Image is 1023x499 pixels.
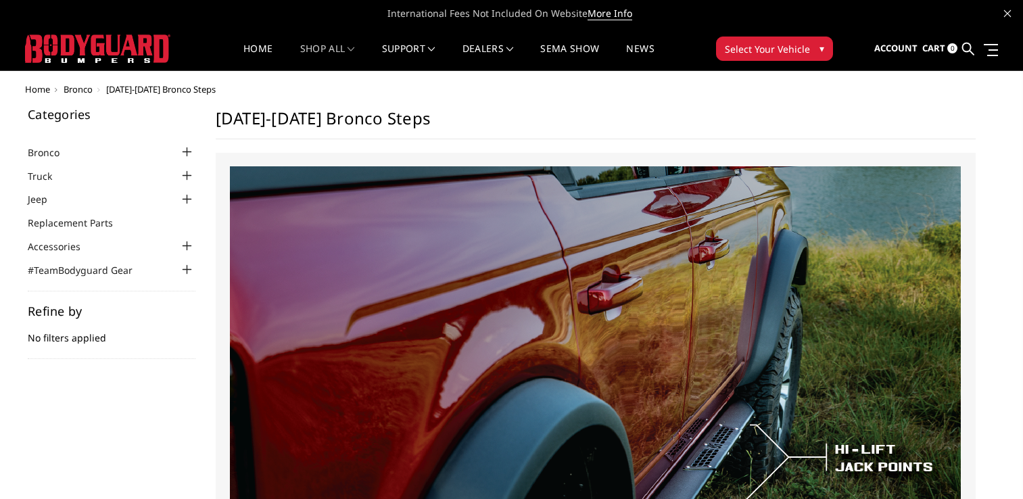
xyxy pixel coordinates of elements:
a: Bronco [64,83,93,95]
span: Select Your Vehicle [725,42,810,56]
button: Select Your Vehicle [716,37,833,61]
a: Account [874,30,918,67]
h1: [DATE]-[DATE] Bronco Steps [216,108,976,139]
span: ▾ [819,41,824,55]
h5: Refine by [28,305,195,317]
a: Truck [28,169,69,183]
img: BODYGUARD BUMPERS [25,34,170,63]
a: Replacement Parts [28,216,130,230]
a: shop all [300,44,355,70]
a: Dealers [462,44,514,70]
a: News [626,44,654,70]
a: Jeep [28,192,64,206]
a: Support [382,44,435,70]
a: #TeamBodyguard Gear [28,263,149,277]
div: No filters applied [28,305,195,359]
a: More Info [588,7,632,20]
a: Home [25,83,50,95]
a: Accessories [28,239,97,254]
span: [DATE]-[DATE] Bronco Steps [106,83,216,95]
span: 0 [947,43,957,53]
a: SEMA Show [540,44,599,70]
a: Home [243,44,272,70]
span: Cart [922,42,945,54]
a: Bronco [28,145,76,160]
span: Account [874,42,918,54]
a: Cart 0 [922,30,957,67]
h5: Categories [28,108,195,120]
